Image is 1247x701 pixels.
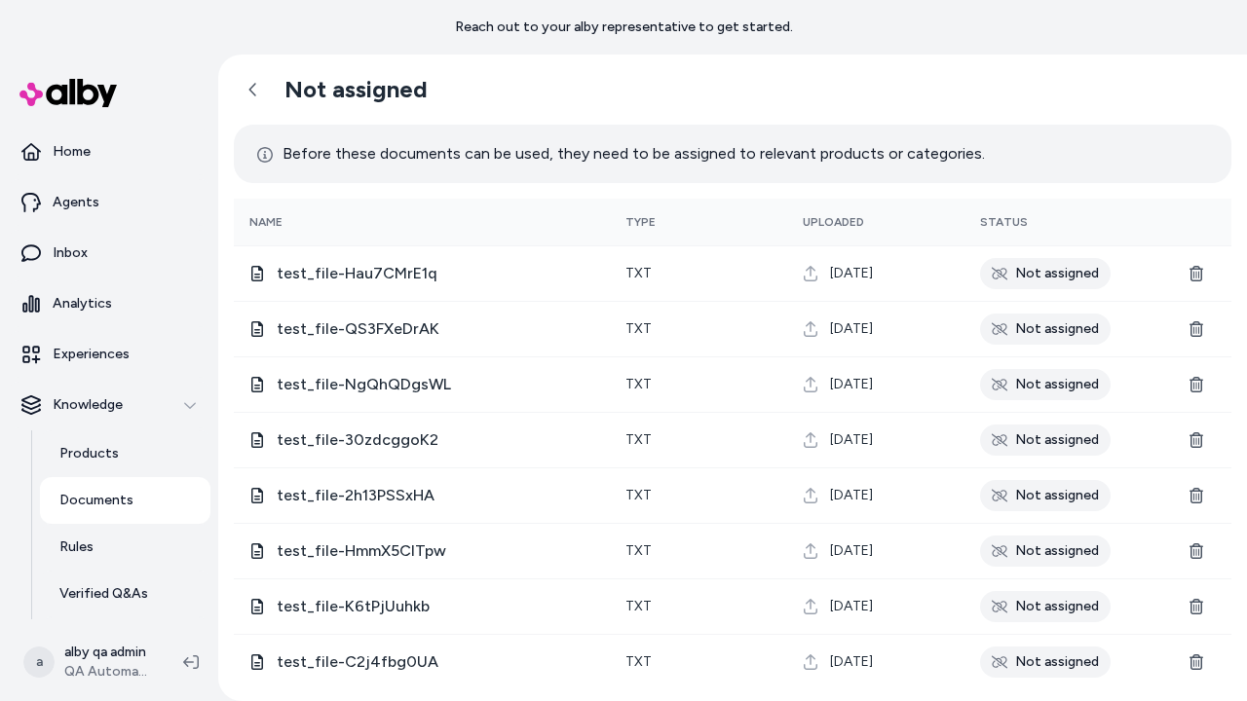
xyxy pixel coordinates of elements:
div: Not assigned [980,369,1111,400]
span: [DATE] [830,597,873,616]
p: Agents [53,193,99,212]
span: Status [980,215,1028,229]
p: Rules [59,537,94,557]
div: Not assigned [980,314,1111,345]
span: txt [625,542,652,559]
p: Experiences [53,345,130,364]
span: [DATE] [830,264,873,283]
span: txt [625,376,652,392]
div: test_file-2h13PSSxHA.txt [249,484,594,507]
div: Not assigned [980,591,1111,622]
p: Knowledge [53,395,123,415]
p: Inbox [53,243,88,263]
a: Home [8,129,210,175]
span: [DATE] [830,486,873,505]
div: Not assigned [980,258,1111,289]
div: test_file-QS3FXeDrAK.txt [249,317,594,341]
p: alby qa admin [64,643,152,662]
div: test_file-K6tPjUuhkb.txt [249,595,594,618]
p: Analytics [53,294,112,314]
span: Type [625,215,656,229]
span: txt [625,598,652,614]
span: txt [625,431,652,448]
div: Not assigned [980,424,1111,456]
span: txt [625,265,652,281]
a: Inbox [8,230,210,277]
a: Experiences [8,331,210,378]
a: Rules [40,524,210,571]
span: test_file-NgQhQDgsWL [277,373,594,396]
p: Documents [59,491,133,510]
span: [DATE] [830,375,873,394]
span: test_file-Hau7CMrE1q [277,262,594,285]
a: Agents [8,179,210,226]
a: Verified Q&As [40,571,210,617]
a: Analytics [8,280,210,327]
p: Home [53,142,91,162]
span: txt [625,320,652,337]
span: a [23,646,55,678]
span: [DATE] [830,652,873,672]
div: test_file-HmmX5CITpw.txt [249,539,594,563]
span: QA Automation 1 [64,662,152,682]
div: Name [249,214,396,230]
div: test_file-Hau7CMrE1q.txt [249,262,594,285]
button: aalby qa adminQA Automation 1 [12,631,168,693]
button: Knowledge [8,382,210,428]
p: Products [59,444,119,463]
p: Before these documents can be used, they need to be assigned to relevant products or categories. [257,140,985,167]
a: Documents [40,477,210,524]
span: [DATE] [830,319,873,339]
span: test_file-30zdcggoK2 [277,428,594,452]
div: test_file-C2j4fbg0UA.txt [249,650,594,674]
span: test_file-2h13PSSxHA [277,484,594,507]
span: test_file-K6tPjUuhkb [277,595,594,618]
span: Uploaded [803,215,864,229]
div: Not assigned [980,480,1111,511]
span: test_file-HmmX5CITpw [277,539,594,563]
span: test_file-C2j4fbg0UA [277,650,594,674]
img: alby Logo [19,79,117,107]
a: Products [40,430,210,477]
span: [DATE] [830,541,873,561]
p: Verified Q&As [59,584,148,604]
span: test_file-QS3FXeDrAK [277,317,594,341]
div: test_file-30zdcggoK2.txt [249,428,594,452]
p: Reach out to your alby representative to get started. [455,18,793,37]
span: txt [625,487,652,503]
div: Not assigned [980,535,1111,567]
div: Not assigned [980,646,1111,678]
div: test_file-NgQhQDgsWL.txt [249,373,594,396]
span: txt [625,653,652,670]
h2: Not assigned [284,75,428,104]
span: [DATE] [830,430,873,450]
